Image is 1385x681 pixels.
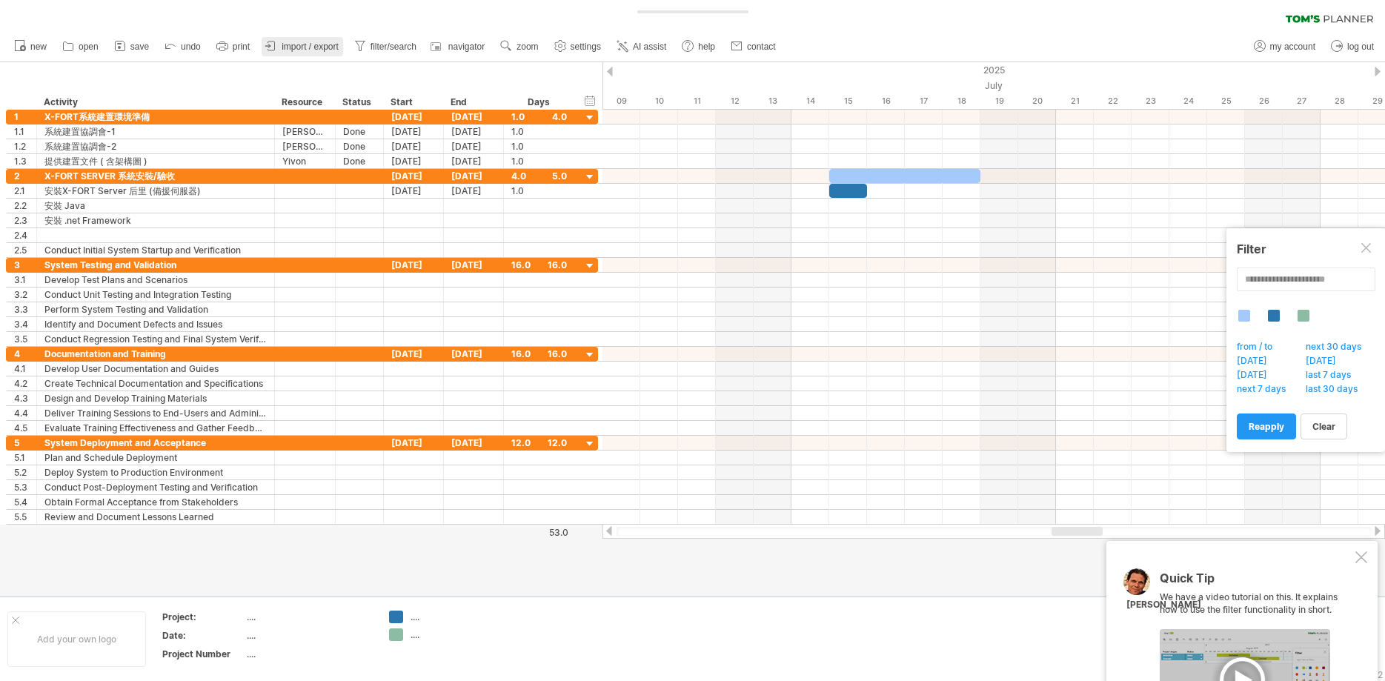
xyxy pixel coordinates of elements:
div: Status [342,95,375,110]
a: reapply [1237,413,1296,439]
a: contact [727,37,780,56]
div: 3.1 [14,273,36,287]
div: Monday, 28 July 2025 [1321,93,1358,109]
div: [DATE] [384,436,444,450]
div: 53.0 [505,527,568,538]
div: [PERSON_NAME] [282,139,328,153]
div: 2 [14,169,36,183]
div: Deliver Training Sessions to End-Users and Administrators [44,406,267,420]
div: 4.1 [14,362,36,376]
div: Saturday, 19 July 2025 [980,93,1018,109]
div: 4.3 [14,391,36,405]
div: ​ [829,169,980,183]
div: 1 [14,110,36,124]
div: 4.2 [14,376,36,391]
div: 安裝 .net Framework [44,213,267,227]
span: [DATE] [1235,369,1278,384]
div: 1.2 [14,139,36,153]
a: navigator [428,37,489,56]
div: 1.0 [511,154,567,168]
div: 2.1 [14,184,36,198]
div: [DATE] [444,258,504,272]
span: log out [1347,41,1374,52]
div: Wednesday, 16 July 2025 [867,93,905,109]
div: Thursday, 10 July 2025 [640,93,678,109]
a: settings [551,37,605,56]
span: filter/search [371,41,416,52]
div: Tuesday, 15 July 2025 [829,93,867,109]
div: Thursday, 17 July 2025 [905,93,943,109]
div: 12.0 [511,436,567,450]
div: X-FORT系統建置環境準備 [44,110,267,124]
div: Add your own logo [7,611,146,667]
div: 4.0 [511,169,567,183]
span: undo [181,41,201,52]
div: [DATE] [384,110,444,124]
div: 1.3 [14,154,36,168]
div: Obtain Formal Acceptance from Stakeholders [44,495,267,509]
a: log out [1327,37,1378,56]
div: Wednesday, 9 July 2025 [602,93,640,109]
span: AI assist [633,41,666,52]
span: last 30 days [1303,383,1368,398]
div: Thursday, 24 July 2025 [1169,93,1207,109]
span: import / export [282,41,339,52]
a: clear [1301,413,1347,439]
div: 5.2 [14,465,36,479]
div: 3.5 [14,332,36,346]
div: Done [343,124,376,139]
div: 5.1 [14,451,36,465]
div: Date: [162,629,244,642]
div: 1.0 [511,184,567,198]
div: Conduct Post-Deployment Testing and Verification [44,480,267,494]
div: 3.4 [14,317,36,331]
div: Sunday, 27 July 2025 [1283,93,1321,109]
div: 2.2 [14,199,36,213]
span: open [79,41,99,52]
span: next 7 days [1235,383,1296,398]
div: End [451,95,495,110]
div: Activity [44,95,266,110]
div: 1.0 [511,110,567,124]
span: new [30,41,47,52]
span: my account [1270,41,1315,52]
div: Design and Develop Training Materials [44,391,267,405]
div: 4.4 [14,406,36,420]
div: 16.0 [511,258,567,272]
div: 4.5 [14,421,36,435]
div: [DATE] [444,124,504,139]
div: [DATE] [384,154,444,168]
div: 2.5 [14,243,36,257]
div: 提供建置文件 ( 含架構圖 ) [44,154,267,168]
div: 5.3 [14,480,36,494]
a: my account [1250,37,1320,56]
div: 1.0 [511,139,567,153]
div: .... [247,611,371,623]
div: [DATE] [444,154,504,168]
span: save [130,41,149,52]
div: 16.0 [511,347,567,361]
span: [DATE] [1303,355,1346,370]
a: import / export [262,37,343,56]
span: from / to [1235,341,1283,356]
div: Done [343,154,376,168]
div: 2.3 [14,213,36,227]
div: [DATE] [444,436,504,450]
div: System Testing and Validation [44,258,267,272]
span: navigator [448,41,485,52]
div: Saturday, 12 July 2025 [716,93,754,109]
div: Friday, 11 July 2025 [678,93,716,109]
div: Project Number [162,648,244,660]
div: [DATE] [384,139,444,153]
div: System Deployment and Acceptance [44,436,267,450]
div: [PERSON_NAME] [282,124,328,139]
span: print [233,41,250,52]
div: Friday, 25 July 2025 [1207,93,1245,109]
div: Friday, 18 July 2025 [943,93,980,109]
div: [DATE] [444,110,504,124]
div: Resource [282,95,327,110]
div: 安裝X-FORT Server 后里 (備援伺服器) [44,184,267,198]
div: Quick Tip [1160,572,1352,592]
span: [DATE] [1235,355,1278,370]
div: 1.0 [511,124,567,139]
